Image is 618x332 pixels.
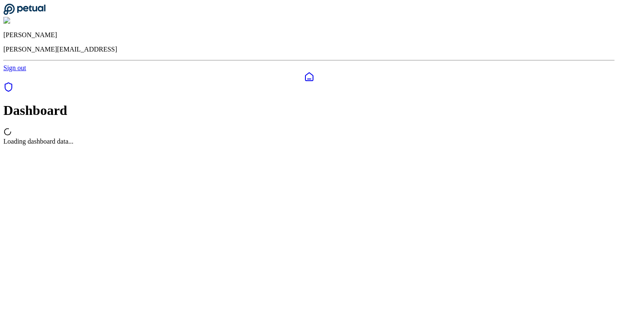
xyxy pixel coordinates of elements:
[3,64,26,71] a: Sign out
[3,86,14,93] a: SOC 1 Reports
[3,72,615,82] a: Dashboard
[3,138,615,145] div: Loading dashboard data...
[3,31,615,39] p: [PERSON_NAME]
[3,103,615,118] h1: Dashboard
[3,17,44,24] img: Eliot Walker
[3,46,615,53] p: [PERSON_NAME][EMAIL_ADDRESS]
[3,9,46,16] a: Go to Dashboard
